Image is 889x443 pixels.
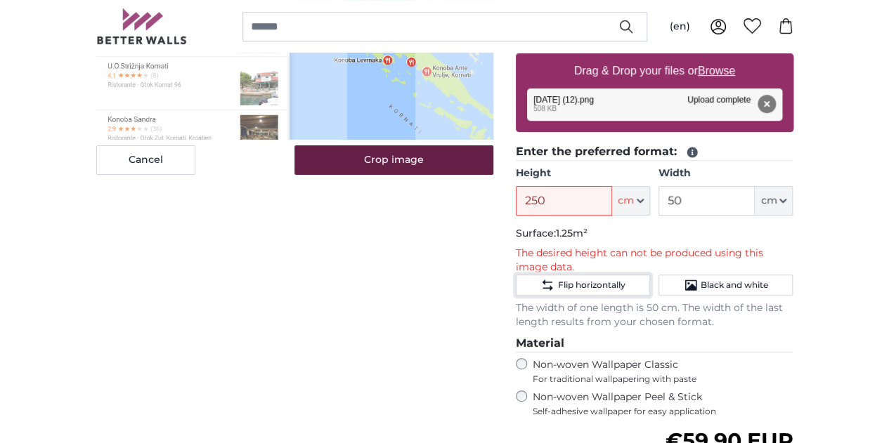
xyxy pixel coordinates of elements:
[516,335,793,352] legend: Material
[612,186,650,216] button: cm
[533,358,793,385] label: Non-woven Wallpaper Classic
[658,275,793,296] button: Black and white
[658,14,701,39] button: (en)
[533,390,793,417] label: Non-woven Wallpaper Peel & Stick
[618,194,634,208] span: cm
[658,166,793,180] label: Width
[698,65,735,77] u: Browse
[96,8,188,44] img: Betterwalls
[516,275,650,296] button: Flip horizontally
[516,301,793,329] p: The width of one length is 50 cm. The width of the last length results from your chosen format.
[516,246,793,275] p: The desired height can not be produced using this image data.
[557,279,625,291] span: Flip horizontally
[294,145,493,175] button: Crop image
[96,145,195,175] button: Cancel
[533,373,793,385] span: For traditional wallpapering with paste
[755,186,793,216] button: cm
[533,406,793,417] span: Self-adhesive wallpaper for easy application
[760,194,777,208] span: cm
[701,279,768,291] span: Black and white
[516,227,793,241] p: Surface:
[556,227,588,239] span: 1.25m²
[568,57,740,85] label: Drag & Drop your files or
[516,166,650,180] label: Height
[516,143,793,161] legend: Enter the preferred format:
